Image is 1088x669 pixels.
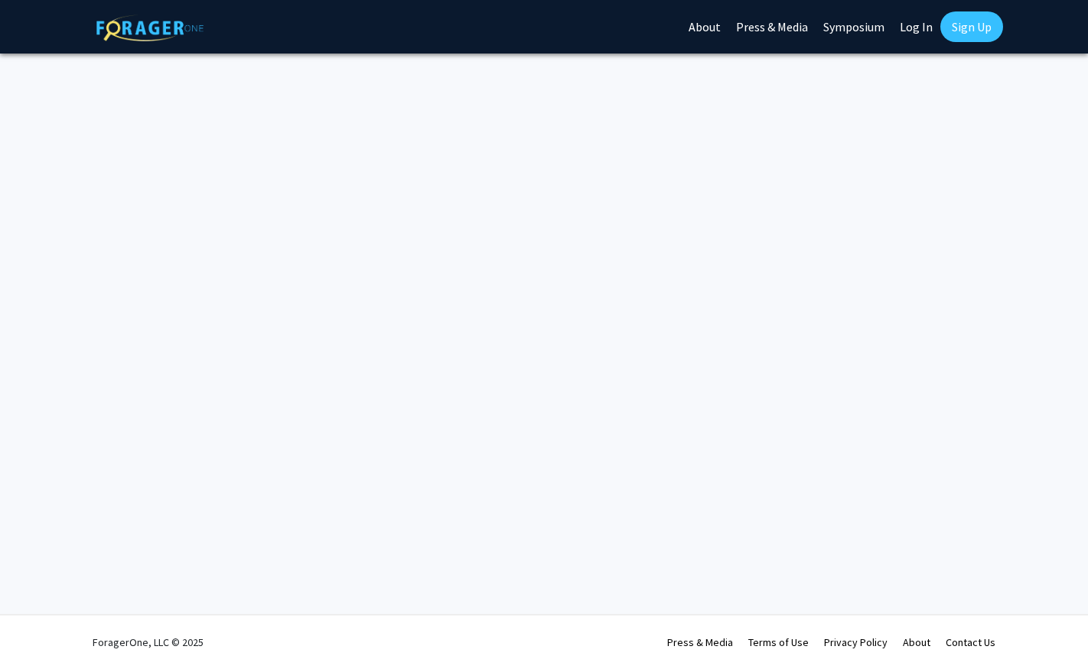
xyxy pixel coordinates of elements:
[96,15,204,41] img: ForagerOne Logo
[940,11,1003,42] a: Sign Up
[824,635,888,649] a: Privacy Policy
[93,615,204,669] div: ForagerOne, LLC © 2025
[903,635,930,649] a: About
[946,635,995,649] a: Contact Us
[748,635,809,649] a: Terms of Use
[667,635,733,649] a: Press & Media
